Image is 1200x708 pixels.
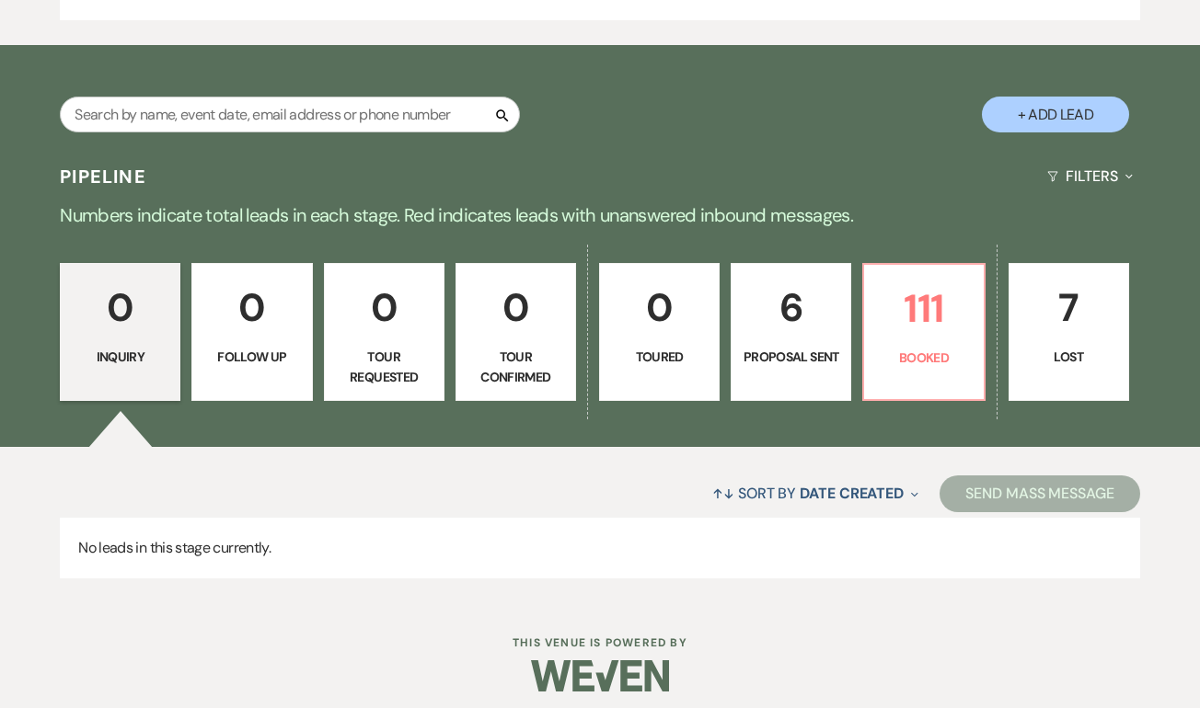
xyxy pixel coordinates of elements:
[731,263,851,401] a: 6Proposal Sent
[467,277,564,338] p: 0
[324,263,444,401] a: 0Tour Requested
[982,97,1129,132] button: + Add Lead
[862,263,985,401] a: 111Booked
[940,475,1140,512] button: Send Mass Message
[72,277,168,338] p: 0
[60,164,146,189] h3: Pipeline
[743,347,839,367] p: Proposal Sent
[72,347,168,367] p: Inquiry
[60,518,1140,578] p: No leads in this stage currently.
[336,347,433,388] p: Tour Requested
[743,277,839,338] p: 6
[611,277,708,338] p: 0
[467,347,564,388] p: Tour Confirmed
[875,278,972,339] p: 111
[1021,277,1117,338] p: 7
[712,484,734,503] span: ↑↓
[1040,152,1140,200] button: Filters
[611,347,708,367] p: Toured
[203,277,300,338] p: 0
[60,97,520,132] input: Search by name, event date, email address or phone number
[531,644,669,708] img: Weven Logo
[705,469,926,518] button: Sort By Date Created
[1009,263,1129,401] a: 7Lost
[875,348,972,368] p: Booked
[60,263,180,401] a: 0Inquiry
[599,263,720,401] a: 0Toured
[191,263,312,401] a: 0Follow Up
[800,484,904,503] span: Date Created
[456,263,576,401] a: 0Tour Confirmed
[336,277,433,338] p: 0
[1021,347,1117,367] p: Lost
[203,347,300,367] p: Follow Up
